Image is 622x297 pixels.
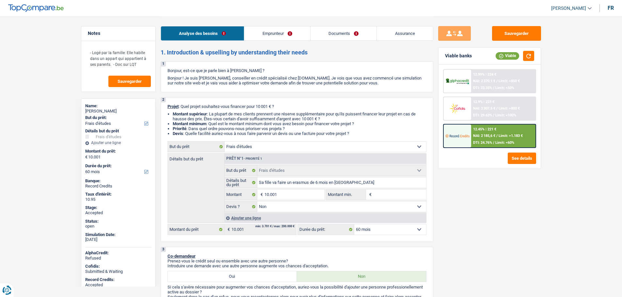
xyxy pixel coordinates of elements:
[493,141,494,145] span: /
[167,104,426,109] p: : Quel projet souhaitez-vous financer pour 10 001 € ?
[168,141,225,152] label: But du prêt
[8,4,64,12] img: TopCompare Logo
[85,256,152,261] div: Refused
[225,189,258,200] label: Montant
[445,53,472,59] div: Viable banks
[167,104,179,109] span: Projet
[85,128,152,134] div: Détails but du prêt
[85,184,152,189] div: Record Credits
[297,271,426,282] label: Non
[496,134,498,138] span: /
[244,157,262,160] span: - Priorité 1
[173,126,426,131] li: : Dans quel ordre pouvons-nous prioriser vos projets ?
[499,79,520,83] span: Limit: >850 €
[85,197,152,202] div: 10.95
[85,109,152,114] div: [PERSON_NAME]
[546,3,592,14] a: [PERSON_NAME]
[499,134,523,138] span: Limit: >1.183 €
[496,52,519,59] div: Viable
[608,5,614,11] div: fr
[168,271,297,282] label: Oui
[173,111,207,116] strong: Montant supérieur
[168,224,224,235] label: Montant du prêt
[225,156,264,161] div: Prêt n°1
[85,277,152,282] div: Record Credits:
[85,250,152,256] div: AlphaCredit:
[85,141,152,145] div: Ajouter une ligne
[161,247,166,252] div: 3
[298,224,354,235] label: Durée du prêt:
[161,97,166,102] div: 2
[473,113,492,117] span: DTI: 29.63%
[85,210,152,215] div: Accepted
[85,163,150,169] label: Durée du prêt:
[85,264,152,269] div: Cofidis:
[311,26,377,40] a: Documents
[244,26,310,40] a: Emprunteur
[473,134,495,138] span: NAI: 2 185,6 €
[496,106,498,111] span: /
[473,79,495,83] span: NAI: 2 370,1 €
[445,102,470,114] img: Cofidis
[85,205,152,210] div: Stage:
[495,86,514,90] span: Limit: <50%
[173,131,426,136] li: : Quelle facilité auriez-vous à nous faire parvenir un devis ou une facture pour votre projet ?
[492,26,541,41] button: Sauvegarder
[224,213,426,223] div: Ajouter une ligne
[85,103,152,109] div: Name:
[85,219,152,224] div: Status:
[173,111,426,121] li: : La plupart de mes clients prennent une réserve supplémentaire pour qu'ils puissent financer leu...
[85,237,152,242] div: [DATE]
[85,192,152,197] div: Taux d'intérêt:
[473,141,492,145] span: DTI: 24.76%
[493,113,494,117] span: /
[255,225,295,228] div: min: 3.701 € / max: 200.000 €
[85,149,150,154] label: Montant du prêt:
[224,224,231,235] span: €
[225,201,258,212] label: Devis ?
[173,126,186,131] strong: Priorité
[473,72,496,77] div: 12.99% | 224 €
[88,31,149,36] h5: Notes
[85,224,152,229] div: open
[85,269,152,274] div: Submitted & Waiting
[167,263,426,268] p: Introduire une demande avec une autre personne augmente vos chances d'acceptation.
[257,189,264,200] span: €
[377,26,433,40] a: Assurance
[225,177,258,188] label: Détails but du prêt
[161,62,166,67] div: 1
[445,78,470,85] img: AlphaCredit
[173,121,206,126] strong: Montant minimum
[326,189,366,200] label: Montant min.
[508,153,536,164] button: See details
[445,130,470,142] img: Record Credits
[167,68,426,73] p: Bonjour, est-ce que je parle bien à [PERSON_NAME] ?
[85,115,150,120] label: But du prêt:
[108,76,151,87] button: Sauvegarder
[85,232,152,237] div: Simulation Date:
[167,76,426,85] p: Bonjour ! Je suis [PERSON_NAME], conseiller en crédit spécialisé chez [DOMAIN_NAME]. Je vois que ...
[168,154,224,161] label: Détails but du prêt
[161,49,433,56] h2: 1. Introduction & upselling by understanding their needs
[473,86,492,90] span: DTI: 23.35%
[85,178,152,184] div: Banque:
[118,79,142,83] span: Sauvegarder
[173,121,426,126] li: : Quel est le montant minimum dont vous avez besoin pour financer votre projet ?
[85,282,152,288] div: Accepted
[473,127,496,131] div: 12.45% | 221 €
[167,285,426,294] p: Si cela s'avère nécessaire pour augmenter vos chances d'acceptation, auriez-vous la possibilité d...
[495,113,516,117] span: Limit: <100%
[85,155,88,160] span: €
[161,26,244,40] a: Analyse des besoins
[366,189,373,200] span: €
[551,6,586,11] span: [PERSON_NAME]
[496,79,498,83] span: /
[493,86,494,90] span: /
[167,254,196,259] span: Co-demandeur
[499,106,520,111] span: Limit: >800 €
[495,141,514,145] span: Limit: <60%
[167,259,426,263] p: Prenez-vous le crédit seul ou ensemble avec une autre personne?
[225,165,258,176] label: But du prêt
[173,131,183,136] span: Devis
[473,100,494,104] div: 12.9% | 223 €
